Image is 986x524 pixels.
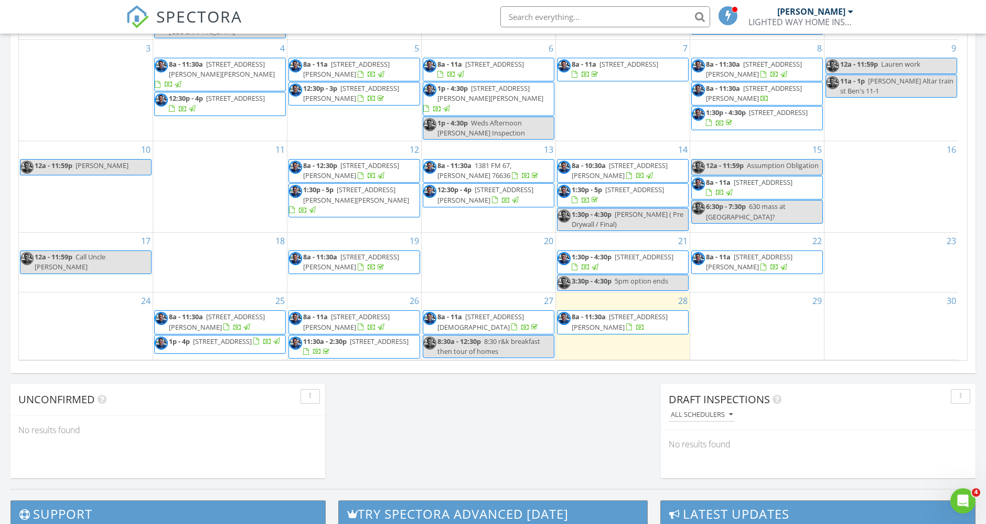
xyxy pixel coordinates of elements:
[542,292,555,309] a: Go to August 27, 2025
[681,40,690,57] a: Go to August 7, 2025
[706,177,731,187] span: 8a - 11a
[76,161,128,170] span: [PERSON_NAME]
[437,161,471,170] span: 8a - 11:30a
[155,337,168,350] img: spectora2.jpg
[288,250,420,274] a: 8a - 11:30a [STREET_ADDRESS][PERSON_NAME]
[810,292,824,309] a: Go to August 29, 2025
[706,252,792,271] a: 8a - 11a [STREET_ADDRESS][PERSON_NAME]
[20,252,34,265] img: spectora2.jpg
[669,392,770,406] span: Draft Inspections
[706,252,731,261] span: 8a - 11a
[706,177,792,197] a: 8a - 11a [STREET_ADDRESS]
[153,233,287,292] td: Go to August 18, 2025
[412,40,421,57] a: Go to August 5, 2025
[671,411,733,418] div: All schedulers
[154,58,286,92] a: 8a - 11:30a [STREET_ADDRESS][PERSON_NAME][PERSON_NAME]
[572,185,664,204] a: 1:30p - 5p [STREET_ADDRESS]
[706,202,786,221] span: 630 mass at [GEOGRAPHIC_DATA]?
[153,360,287,403] td: Go to September 1, 2025
[437,185,533,204] span: [STREET_ADDRESS][PERSON_NAME]
[303,252,337,261] span: 8a - 11:30a
[423,185,436,198] img: spectora2.jpg
[423,310,554,334] a: 8a - 11a [STREET_ADDRESS][DEMOGRAPHIC_DATA]
[692,177,705,191] img: spectora2.jpg
[169,312,265,331] a: 8a - 11:30a [STREET_ADDRESS][PERSON_NAME]
[289,59,302,72] img: spectora2.jpg
[749,108,808,117] span: [STREET_ADDRESS]
[706,108,808,127] a: 1:30p - 4:30p [STREET_ADDRESS]
[810,233,824,249] a: Go to August 22, 2025
[437,118,468,128] span: 1p - 4:30p
[690,360,824,403] td: Go to September 5, 2025
[423,161,436,174] img: spectora2.jpg
[572,161,606,170] span: 8a - 10:30a
[303,59,328,69] span: 8a - 11a
[824,360,958,403] td: Go to September 6, 2025
[690,141,824,233] td: Go to August 15, 2025
[169,312,265,331] span: [STREET_ADDRESS][PERSON_NAME]
[154,310,286,334] a: 8a - 11:30a [STREET_ADDRESS][PERSON_NAME]
[303,59,390,79] span: [STREET_ADDRESS][PERSON_NAME]
[408,233,421,249] a: Go to August 19, 2025
[273,233,287,249] a: Go to August 18, 2025
[691,82,823,106] a: 8a - 11:30a [STREET_ADDRESS][PERSON_NAME]
[437,161,511,180] span: 1381 FM 67, [PERSON_NAME] 76636
[423,118,436,131] img: spectora2.jpg
[949,40,958,57] a: Go to August 9, 2025
[303,337,409,356] a: 11:30a - 2:30p [STREET_ADDRESS]
[706,59,740,69] span: 8a - 11:30a
[690,233,824,292] td: Go to August 22, 2025
[408,292,421,309] a: Go to August 26, 2025
[500,6,710,27] input: Search everything...
[557,159,689,183] a: 8a - 10:30a [STREET_ADDRESS][PERSON_NAME]
[692,252,705,265] img: spectora2.jpg
[824,233,958,292] td: Go to August 23, 2025
[555,292,690,360] td: Go to August 28, 2025
[35,252,72,261] span: 12a - 11:59p
[289,185,302,198] img: spectora2.jpg
[605,185,664,194] span: [STREET_ADDRESS]
[155,59,275,89] a: 8a - 11:30a [STREET_ADDRESS][PERSON_NAME][PERSON_NAME]
[206,93,265,103] span: [STREET_ADDRESS]
[287,292,422,360] td: Go to August 26, 2025
[826,59,839,72] img: spectora2.jpg
[303,161,399,180] span: [STREET_ADDRESS][PERSON_NAME]
[810,141,824,158] a: Go to August 15, 2025
[422,233,556,292] td: Go to August 20, 2025
[169,93,265,113] a: 12:30p - 4p [STREET_ADDRESS]
[289,161,302,174] img: spectora2.jpg
[676,292,690,309] a: Go to August 28, 2025
[288,159,420,183] a: 8a - 12:30p [STREET_ADDRESS][PERSON_NAME]
[139,141,153,158] a: Go to August 10, 2025
[287,39,422,141] td: Go to August 5, 2025
[690,292,824,360] td: Go to August 29, 2025
[169,337,282,346] a: 1p - 4p [STREET_ADDRESS]
[465,59,524,69] span: [STREET_ADDRESS]
[706,59,802,79] span: [STREET_ADDRESS][PERSON_NAME]
[303,83,399,103] a: 12:30p - 3p [STREET_ADDRESS][PERSON_NAME]
[437,161,540,180] a: 8a - 11:30a 1381 FM 67, [PERSON_NAME] 76636
[777,6,845,17] div: [PERSON_NAME]
[972,488,980,497] span: 4
[572,312,668,331] span: [STREET_ADDRESS][PERSON_NAME]
[288,335,420,359] a: 11:30a - 2:30p [STREET_ADDRESS]
[139,292,153,309] a: Go to August 24, 2025
[599,59,658,69] span: [STREET_ADDRESS]
[408,141,421,158] a: Go to August 12, 2025
[423,312,436,325] img: spectora2.jpg
[350,337,409,346] span: [STREET_ADDRESS]
[661,430,976,458] div: No results found
[437,59,524,79] a: 8a - 11a [STREET_ADDRESS]
[747,161,819,170] span: Assumption Obligation
[303,312,390,331] a: 8a - 11a [STREET_ADDRESS][PERSON_NAME]
[706,161,744,170] span: 12a - 11:59p
[615,252,673,261] span: [STREET_ADDRESS]
[422,360,556,403] td: Go to September 3, 2025
[169,337,190,346] span: 1p - 4p
[572,252,673,271] a: 1:30p - 4:30p [STREET_ADDRESS]
[691,250,823,274] a: 8a - 11a [STREET_ADDRESS][PERSON_NAME]
[156,5,242,27] span: SPECTORA
[734,177,792,187] span: [STREET_ADDRESS]
[945,233,958,249] a: Go to August 23, 2025
[557,183,689,207] a: 1:30p - 5p [STREET_ADDRESS]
